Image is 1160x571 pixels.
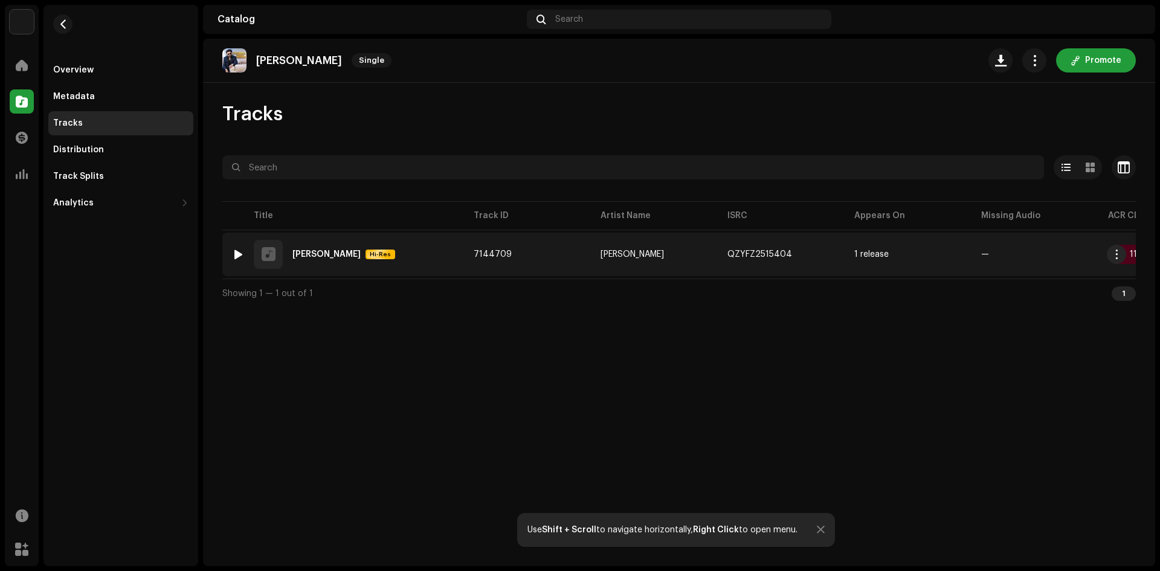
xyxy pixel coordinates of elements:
[727,250,792,259] div: QZYFZ2515404
[854,250,962,259] span: 1 release
[542,526,596,534] strong: Shift + Scroll
[601,250,664,259] div: [PERSON_NAME]
[48,85,193,109] re-m-nav-item: Metadata
[1121,10,1141,29] img: baa0fcba-b6b4-4a92-9e40-63268be0edde
[222,155,1044,179] input: Search
[555,15,583,24] span: Search
[217,15,522,24] div: Catalog
[48,138,193,162] re-m-nav-item: Distribution
[53,198,94,208] div: Analytics
[53,65,94,75] div: Overview
[367,250,394,259] span: Hi-Res
[256,54,342,67] p: [PERSON_NAME]
[222,102,283,126] span: Tracks
[981,250,1089,259] re-a-table-badge: —
[10,10,34,34] img: bc4c4277-71b2-49c5-abdf-ca4e9d31f9c1
[292,250,361,259] div: Dusman Hereko Herai
[1112,286,1136,301] div: 1
[527,525,797,535] div: Use to navigate horizontally, to open menu.
[601,250,708,259] span: Durgesh Thapa
[53,145,104,155] div: Distribution
[854,250,889,259] div: 1 release
[222,289,313,298] span: Showing 1 — 1 out of 1
[352,53,391,68] span: Single
[1085,48,1121,73] span: Promote
[53,92,95,102] div: Metadata
[48,58,193,82] re-m-nav-item: Overview
[48,111,193,135] re-m-nav-item: Tracks
[48,191,193,215] re-m-nav-dropdown: Analytics
[474,250,512,259] span: 7144709
[1056,48,1136,73] button: Promote
[693,526,739,534] strong: Right Click
[53,172,104,181] div: Track Splits
[222,48,246,73] img: 691c4418-5f33-45b3-9b69-c3e5b06d7e14
[48,164,193,189] re-m-nav-item: Track Splits
[53,118,83,128] div: Tracks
